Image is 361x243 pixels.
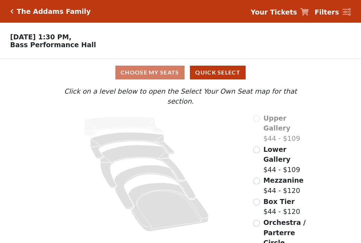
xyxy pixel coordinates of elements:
[17,7,91,16] h5: The Addams Family
[84,117,164,136] path: Upper Gallery - Seats Available: 0
[128,183,209,231] path: Orchestra / Parterre Circle - Seats Available: 96
[314,7,351,17] a: Filters
[263,197,300,217] label: $44 - $120
[50,86,311,106] p: Click on a level below to open the Select Your Own Seat map for that section.
[251,7,309,17] a: Your Tickets
[263,144,311,175] label: $44 - $109
[263,198,295,205] span: Box Tier
[314,8,339,16] strong: Filters
[91,132,175,159] path: Lower Gallery - Seats Available: 211
[10,9,13,14] a: Click here to go back to filters
[190,66,246,79] button: Quick Select
[263,114,290,132] span: Upper Gallery
[263,175,303,195] label: $44 - $120
[263,145,290,164] span: Lower Gallery
[251,8,297,16] strong: Your Tickets
[263,176,303,184] span: Mezzanine
[263,113,311,144] label: $44 - $109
